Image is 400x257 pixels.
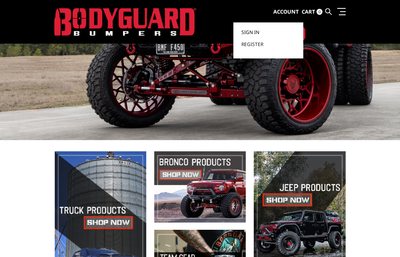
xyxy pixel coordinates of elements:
[363,48,371,61] button: 5 of 5
[302,1,322,23] a: Cart 0
[241,26,295,38] a: Sign in
[273,8,299,15] span: Account
[241,41,263,48] span: Register
[273,1,299,23] a: Account
[241,38,295,50] a: Register
[316,9,322,15] span: 0
[360,219,400,257] iframe: Chat Widget
[54,8,196,36] img: BODYGUARD BUMPERS
[241,29,259,36] span: Sign in
[302,8,315,15] span: Cart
